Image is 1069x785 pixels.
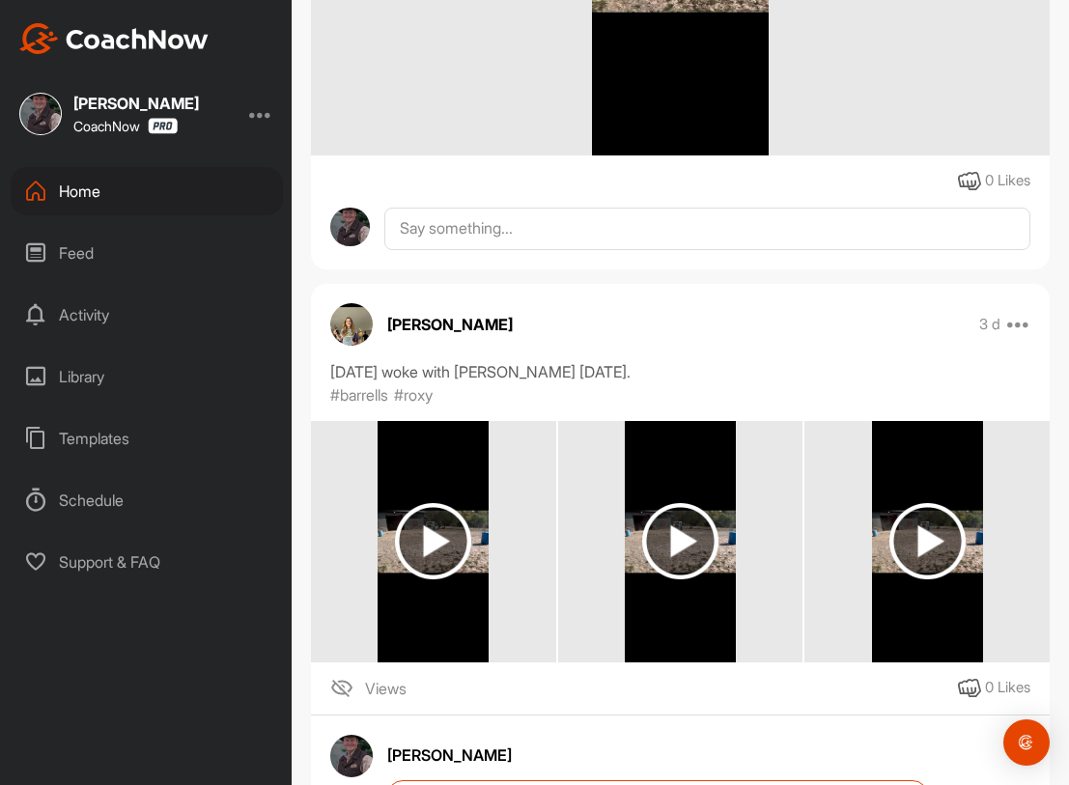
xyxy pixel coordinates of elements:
[11,414,283,463] div: Templates
[889,503,966,579] img: play
[73,118,178,134] div: CoachNow
[330,383,388,407] p: #barrells
[979,315,1000,334] p: 3 d
[985,677,1030,699] div: 0 Likes
[11,291,283,339] div: Activity
[73,96,199,111] div: [PERSON_NAME]
[625,421,736,662] img: media
[985,170,1030,192] div: 0 Likes
[378,421,489,662] img: media
[11,167,283,215] div: Home
[394,383,433,407] p: #roxy
[642,503,718,579] img: play
[365,677,407,700] span: Views
[872,421,983,662] img: media
[395,503,471,579] img: play
[387,743,1030,767] div: [PERSON_NAME]
[11,352,283,401] div: Library
[330,677,353,700] img: icon
[11,229,283,277] div: Feed
[330,303,373,346] img: avatar
[330,735,373,777] img: avatar
[387,313,513,336] p: [PERSON_NAME]
[19,23,209,54] img: CoachNow
[330,208,370,247] img: avatar
[148,118,178,134] img: CoachNow Pro
[19,93,62,135] img: square_f8f397c70efcd0ae6f92c40788c6018a.jpg
[11,476,283,524] div: Schedule
[1003,719,1050,766] div: Open Intercom Messenger
[11,538,283,586] div: Support & FAQ
[330,360,1030,383] div: [DATE] woke with [PERSON_NAME] [DATE].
